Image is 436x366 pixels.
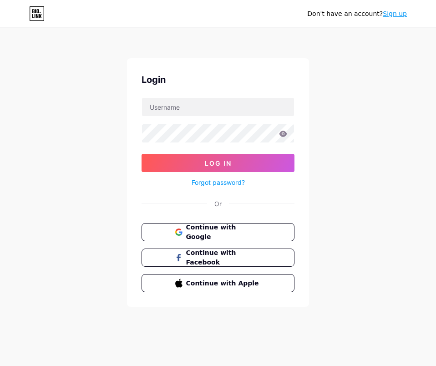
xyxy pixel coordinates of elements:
[142,98,294,116] input: Username
[205,159,232,167] span: Log In
[142,154,294,172] button: Log In
[186,223,261,242] span: Continue with Google
[142,73,294,86] div: Login
[214,199,222,208] div: Or
[383,10,407,17] a: Sign up
[192,178,245,187] a: Forgot password?
[142,223,294,241] button: Continue with Google
[307,9,407,19] div: Don't have an account?
[186,279,261,288] span: Continue with Apple
[142,249,294,267] button: Continue with Facebook
[142,274,294,292] button: Continue with Apple
[186,248,261,267] span: Continue with Facebook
